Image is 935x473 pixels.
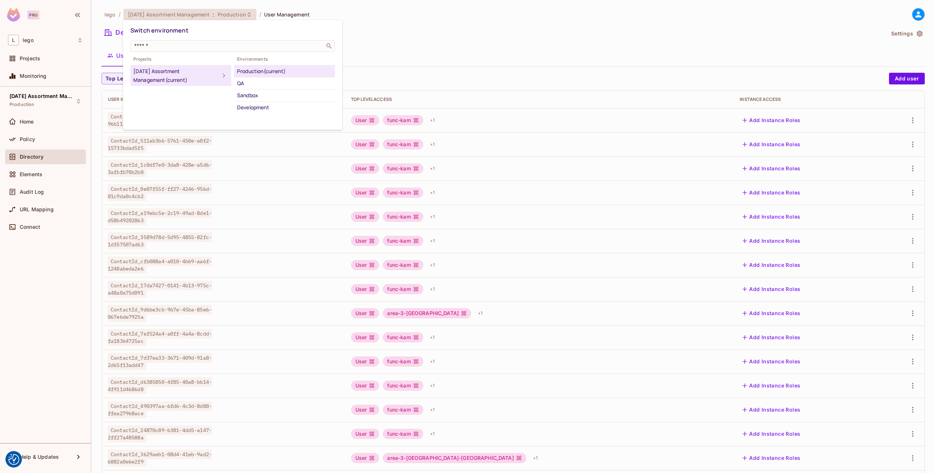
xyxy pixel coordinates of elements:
span: Environments [234,56,335,62]
div: [DATE] Assortment Management (current) [133,67,220,84]
span: Projects [130,56,231,62]
span: Switch environment [130,26,188,34]
img: Revisit consent button [8,454,19,465]
div: Sandbox [237,91,332,100]
div: QA [237,79,332,88]
div: Production (current) [237,67,332,76]
div: Development [237,103,332,112]
button: Consent Preferences [8,454,19,465]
